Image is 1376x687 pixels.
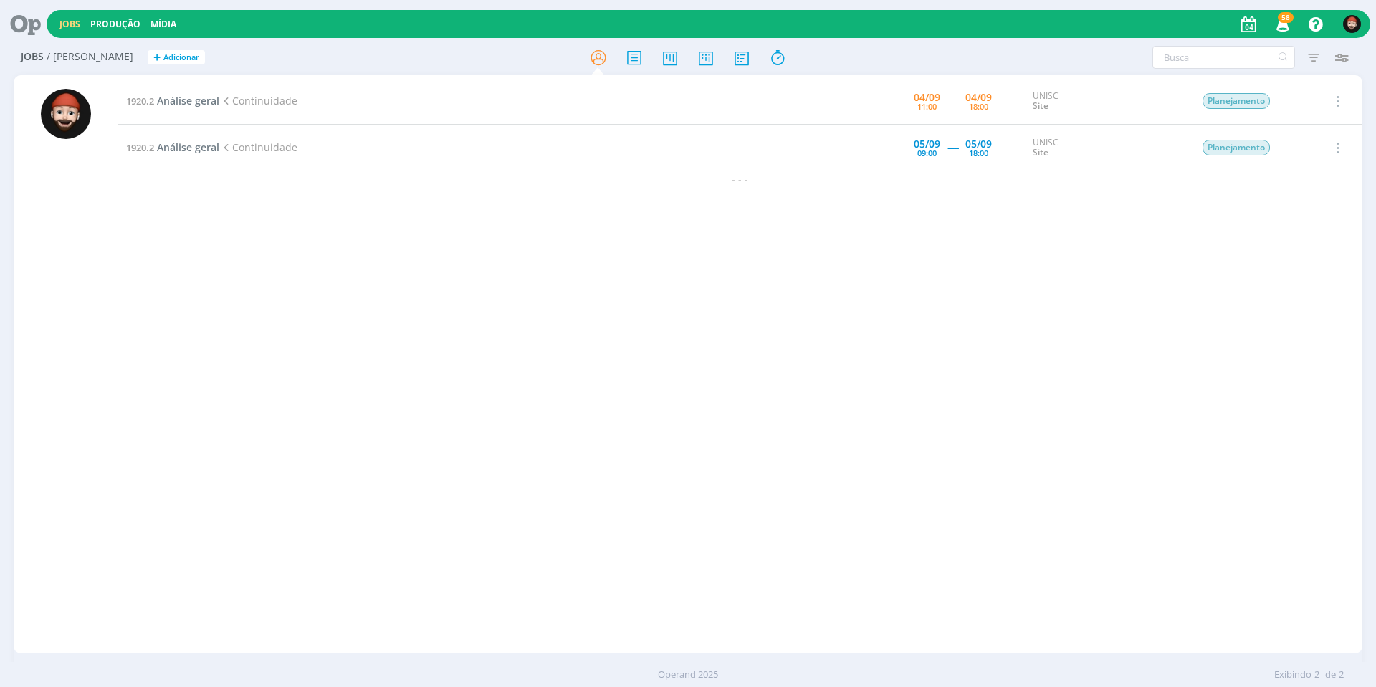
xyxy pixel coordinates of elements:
div: 18:00 [969,102,988,110]
img: W [41,89,91,139]
span: Análise geral [157,140,219,154]
button: Jobs [55,19,85,30]
span: de [1325,668,1336,682]
a: Site [1033,100,1048,112]
div: 04/09 [914,92,940,102]
span: ----- [947,94,958,107]
button: Produção [86,19,145,30]
span: 1920.2 [126,95,154,107]
div: UNISC [1033,91,1180,112]
span: 1920.2 [126,141,154,154]
div: - - - [118,171,1362,186]
button: +Adicionar [148,50,205,65]
a: Site [1033,146,1048,158]
a: Produção [90,18,140,30]
span: 2 [1339,668,1344,682]
span: Continuidade [219,140,297,154]
span: 58 [1278,12,1294,23]
a: 1920.2Análise geral [126,140,219,154]
div: 11:00 [917,102,937,110]
span: ----- [947,140,958,154]
input: Busca [1152,46,1295,69]
span: 2 [1314,668,1319,682]
span: Análise geral [157,94,219,107]
img: W [1343,15,1361,33]
a: Jobs [59,18,80,30]
a: 1920.2Análise geral [126,94,219,107]
div: 18:00 [969,149,988,157]
button: 58 [1267,11,1296,37]
span: / [PERSON_NAME] [47,51,133,63]
span: Planejamento [1203,93,1270,109]
a: Mídia [150,18,176,30]
button: W [1342,11,1362,37]
div: 05/09 [914,139,940,149]
button: Mídia [146,19,181,30]
div: 09:00 [917,149,937,157]
span: Continuidade [219,94,297,107]
div: UNISC [1033,138,1180,158]
span: Exibindo [1274,668,1311,682]
span: Adicionar [163,53,199,62]
span: + [153,50,161,65]
span: Planejamento [1203,140,1270,155]
div: 04/09 [965,92,992,102]
div: 05/09 [965,139,992,149]
span: Jobs [21,51,44,63]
